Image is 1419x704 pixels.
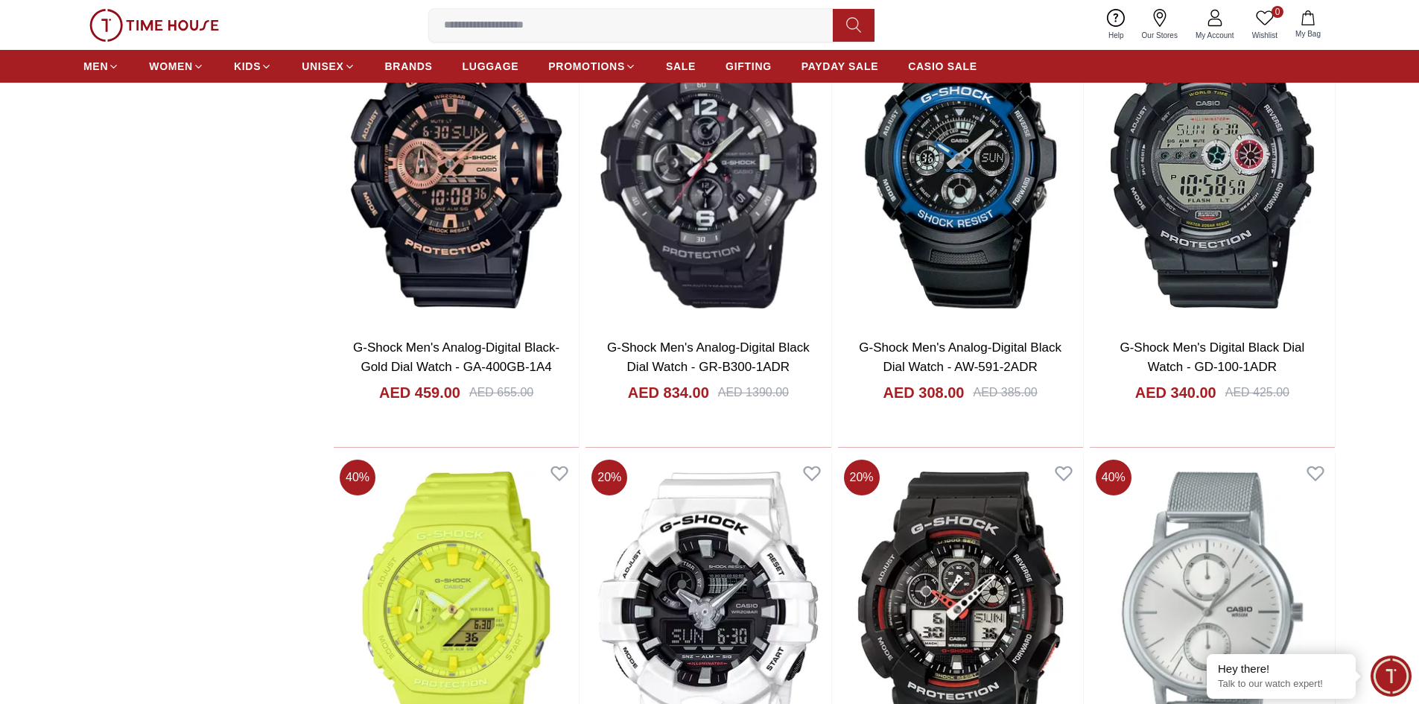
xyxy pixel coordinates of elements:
a: PROMOTIONS [548,53,636,80]
div: Chat Widget [1371,656,1412,697]
span: 40 % [1096,460,1131,495]
button: My Bag [1286,7,1330,42]
span: GIFTING [726,59,772,74]
a: CASIO SALE [908,53,977,80]
img: G-Shock Men's Digital Black Dial Watch - GD-100-1ADR [1090,6,1335,326]
h4: AED 459.00 [379,382,460,403]
span: SALE [666,59,696,74]
span: 0 [1272,6,1283,18]
a: BRANDS [385,53,433,80]
a: MEN [83,53,119,80]
span: PROMOTIONS [548,59,625,74]
a: KIDS [234,53,272,80]
img: ... [89,9,219,42]
div: Hey there! [1218,662,1345,676]
h4: AED 340.00 [1135,382,1216,403]
a: Our Stores [1133,6,1187,44]
a: LUGGAGE [463,53,519,80]
a: G-Shock Men's Analog-Digital Black-Gold Dial Watch - GA-400GB-1A4 [353,340,559,374]
a: G-Shock Men's Digital Black Dial Watch - GD-100-1ADR [1120,340,1304,374]
span: 40 % [340,460,375,495]
h4: AED 834.00 [628,382,709,403]
span: Wishlist [1246,30,1283,41]
span: Help [1102,30,1130,41]
a: PAYDAY SALE [801,53,878,80]
img: G-Shock Men's Analog-Digital Black-Gold Dial Watch - GA-400GB-1A4 [334,6,579,326]
img: G-Shock Men's Analog-Digital Black Dial Watch - AW-591-2ADR [838,6,1083,326]
span: MEN [83,59,108,74]
a: GIFTING [726,53,772,80]
a: 0Wishlist [1243,6,1286,44]
span: PAYDAY SALE [801,59,878,74]
div: AED 655.00 [469,384,533,402]
div: AED 1390.00 [718,384,789,402]
div: AED 385.00 [973,384,1037,402]
span: Our Stores [1136,30,1184,41]
a: UNISEX [302,53,355,80]
h4: AED 308.00 [883,382,965,403]
a: SALE [666,53,696,80]
span: UNISEX [302,59,343,74]
span: 20 % [591,460,627,495]
a: Help [1099,6,1133,44]
span: My Bag [1289,28,1327,39]
a: WOMEN [149,53,204,80]
div: AED 425.00 [1225,384,1289,402]
a: G-Shock Men's Analog-Digital Black Dial Watch - AW-591-2ADR [859,340,1061,374]
span: LUGGAGE [463,59,519,74]
span: KIDS [234,59,261,74]
span: My Account [1190,30,1240,41]
span: 20 % [844,460,880,495]
span: WOMEN [149,59,193,74]
span: BRANDS [385,59,433,74]
span: CASIO SALE [908,59,977,74]
p: Talk to our watch expert! [1218,678,1345,691]
a: G-Shock Men's Analog-Digital Black Dial Watch - GR-B300-1ADR [607,340,810,374]
img: G-Shock Men's Analog-Digital Black Dial Watch - GR-B300-1ADR [585,6,831,326]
